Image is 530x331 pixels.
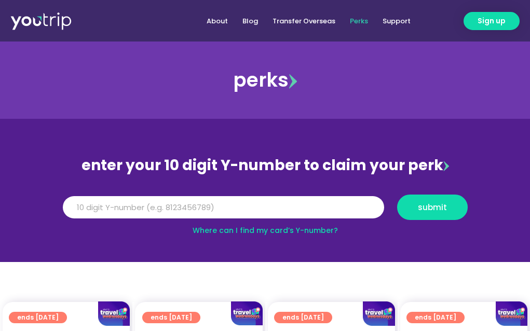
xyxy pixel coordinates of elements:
[193,225,338,236] a: Where can I find my card’s Y-number?
[63,195,468,228] form: Y Number
[235,11,265,31] a: Blog
[478,16,506,26] span: Sign up
[375,11,418,31] a: Support
[199,11,235,31] a: About
[397,195,468,220] button: submit
[63,196,384,219] input: 10 digit Y-number (e.g. 8123456789)
[343,11,375,31] a: Perks
[265,11,343,31] a: Transfer Overseas
[58,152,473,179] div: enter your 10 digit Y-number to claim your perk
[112,11,417,31] nav: Menu
[464,12,520,30] a: Sign up
[418,203,447,211] span: submit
